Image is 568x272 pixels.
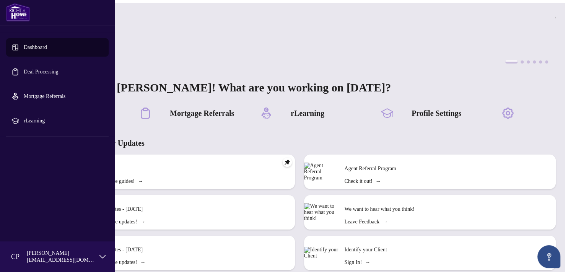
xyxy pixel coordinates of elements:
button: 6 [545,60,548,64]
h2: Mortgage Referrals [170,108,234,119]
a: Mortgage Referrals [24,93,65,99]
a: Deal Processing [24,69,59,75]
p: Self-Help [83,165,289,173]
span: CP [11,251,20,262]
img: We want to hear what you think! [304,203,339,222]
h2: rLearning [291,108,324,119]
p: Platform Updates - [DATE] [83,246,289,254]
span: → [365,259,370,265]
p: Agent Referral Program [345,165,550,173]
h3: Brokerage & Industry Updates [43,138,556,148]
p: Identify your Client [345,246,550,254]
a: Dashboard [24,44,47,50]
button: Open asap [537,245,560,268]
span: rLearning [24,117,103,125]
span: → [382,219,388,225]
span: → [376,178,381,184]
span: pushpin [283,158,292,167]
button: 5 [539,60,542,64]
img: logo [6,3,30,21]
img: Identify your Client [304,247,339,259]
span: → [140,259,145,265]
p: We want to hear what you think! [345,205,550,213]
button: 4 [533,60,536,64]
button: 2 [521,60,524,64]
a: Check it out!→ [345,178,381,184]
h2: Profile Settings [412,108,461,119]
a: Sign In!→ [345,259,371,265]
h1: Welcome back [PERSON_NAME]! What are you working on [DATE]? [43,80,556,95]
span: → [138,178,143,184]
span: [EMAIL_ADDRESS][DOMAIN_NAME] [27,257,96,263]
button: 1 [505,60,518,64]
span: → [140,219,145,225]
span: [PERSON_NAME] [27,250,96,256]
button: 3 [527,60,530,64]
img: Slide 0 [43,12,555,68]
a: Leave Feedback→ [345,219,388,225]
img: Agent Referral Program [304,163,339,181]
p: Platform Updates - [DATE] [83,205,289,213]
